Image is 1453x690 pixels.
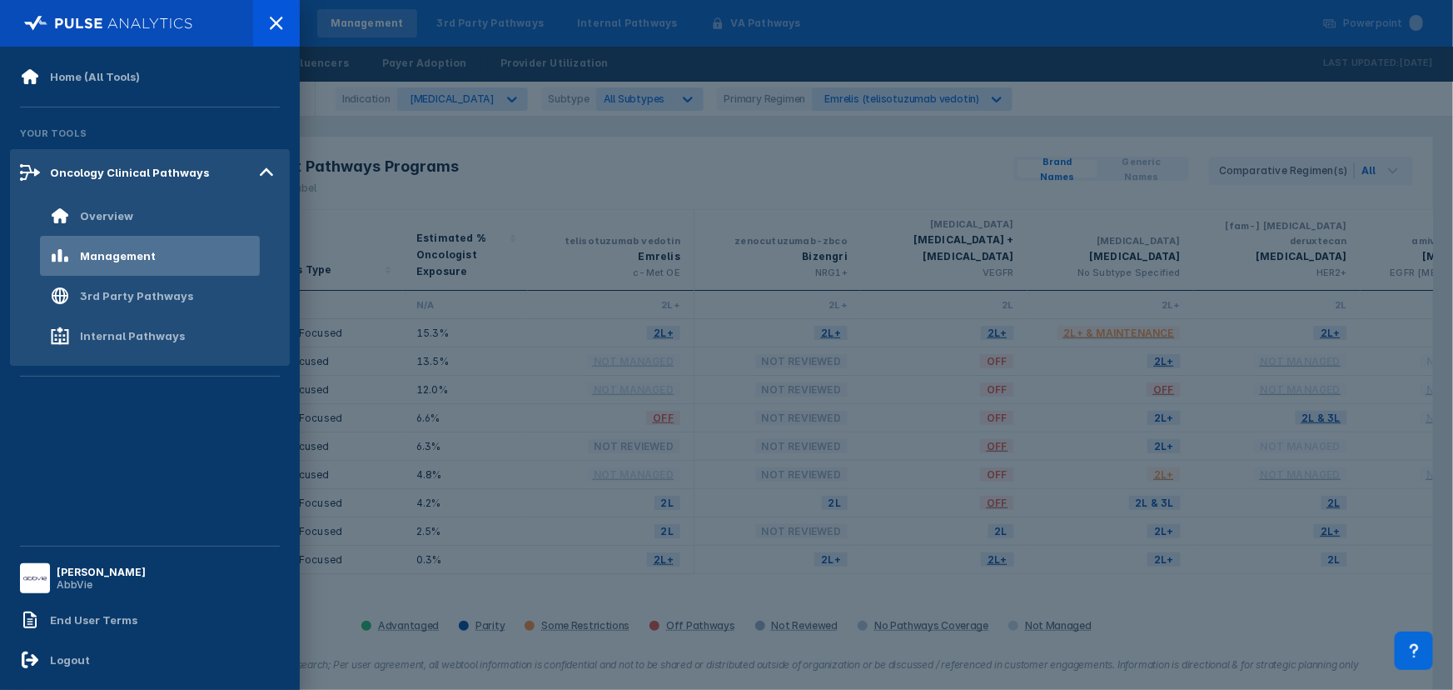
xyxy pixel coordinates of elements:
[10,117,290,149] div: Your Tools
[10,600,290,640] a: End User Terms
[10,236,290,276] a: Management
[50,166,209,179] div: Oncology Clinical Pathways
[50,653,90,667] div: Logout
[10,57,290,97] a: Home (All Tools)
[80,329,185,342] div: Internal Pathways
[50,70,140,83] div: Home (All Tools)
[57,578,146,591] div: AbbVie
[24,12,193,35] img: pulse-logo-full-white.svg
[10,196,290,236] a: Overview
[1395,632,1433,670] div: Contact Support
[23,567,47,590] img: menu button
[10,276,290,316] a: 3rd Party Pathways
[80,289,193,302] div: 3rd Party Pathways
[50,613,137,627] div: End User Terms
[10,316,290,356] a: Internal Pathways
[80,209,133,222] div: Overview
[57,566,146,578] div: [PERSON_NAME]
[80,249,156,262] div: Management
